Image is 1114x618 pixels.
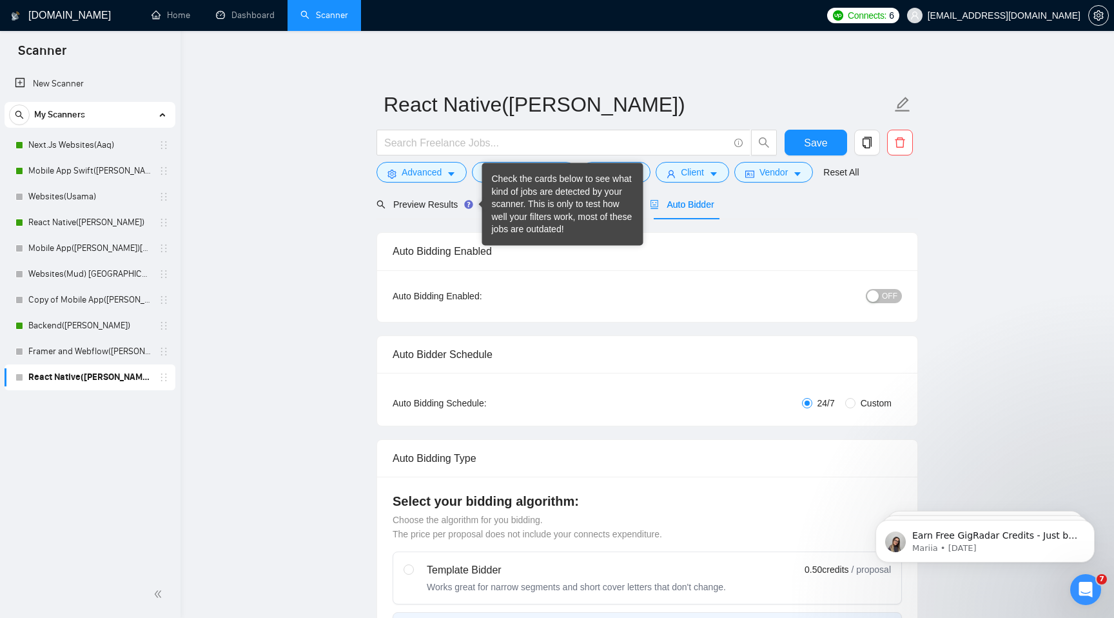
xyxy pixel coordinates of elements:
h4: Select your bidding algorithm: [393,492,902,510]
span: search [752,137,776,148]
img: logo [11,6,20,26]
span: / proposal [852,563,891,576]
span: search [376,200,386,209]
span: Vendor [759,165,788,179]
div: Auto Bidding Enabled [393,233,902,270]
span: search [10,110,29,119]
button: Save [785,130,847,155]
a: Backend([PERSON_NAME]) [28,313,151,339]
span: Preview Results [376,199,469,210]
a: Reset All [823,165,859,179]
span: caret-down [793,169,802,179]
span: Advanced [402,165,442,179]
span: holder [159,295,169,305]
div: Auto Bidder Schedule [393,336,902,373]
span: holder [159,321,169,331]
a: Mobile App([PERSON_NAME])[GEOGRAPHIC_DATA] [28,235,151,261]
div: Check the cards below to see what kind of jobs are detected by your scanner. This is only to test... [492,173,634,236]
button: settingAdvancedcaret-down [376,162,467,183]
span: user [667,169,676,179]
li: My Scanners [5,102,175,390]
span: 7 [1097,574,1107,584]
span: holder [159,166,169,176]
span: 24/7 [812,396,840,410]
a: dashboardDashboard [216,10,275,21]
iframe: Intercom live chat [1070,574,1101,605]
span: holder [159,217,169,228]
span: delete [888,137,912,148]
span: holder [159,269,169,279]
span: holder [159,372,169,383]
a: setting [1088,10,1109,21]
iframe: Intercom notifications message [856,493,1114,583]
span: Choose the algorithm for you bidding. The price per proposal does not include your connects expen... [393,515,662,539]
input: Scanner name... [384,88,892,121]
a: Websites(Usama) [28,184,151,210]
div: Auto Bidding Type [393,440,902,477]
span: robot [650,200,659,209]
span: holder [159,243,169,254]
a: Framer and Webflow([PERSON_NAME]) [28,339,151,364]
button: search [751,130,777,155]
span: info-circle [734,139,743,147]
span: idcard [745,169,754,179]
span: setting [387,169,396,179]
span: 6 [889,8,894,23]
span: Scanner [8,41,77,68]
a: homeHome [151,10,190,21]
span: double-left [153,588,166,601]
div: Works great for narrow segments and short cover letters that don't change. [427,581,726,593]
img: upwork-logo.png [833,10,843,21]
span: Custom [855,396,897,410]
span: 0.50 credits [805,563,848,577]
span: Client [681,165,704,179]
div: Auto Bidding Enabled: [393,289,562,303]
span: caret-down [709,169,718,179]
div: Auto Bidding Schedule: [393,396,562,410]
button: search [9,105,30,125]
a: New Scanner [15,71,165,97]
span: My Scanners [34,102,85,128]
a: searchScanner [300,10,348,21]
span: holder [159,192,169,202]
span: holder [159,140,169,150]
a: Copy of Mobile App([PERSON_NAME]) [28,287,151,313]
button: delete [887,130,913,155]
span: Save [804,135,827,151]
button: barsJob Categorycaret-down [472,162,576,183]
span: Auto Bidder [650,199,714,210]
a: React Native([PERSON_NAME]) [28,210,151,235]
span: holder [159,346,169,357]
a: Websites(Mud) [GEOGRAPHIC_DATA] [28,261,151,287]
input: Search Freelance Jobs... [384,135,728,151]
a: Mobile App Swift([PERSON_NAME]) [28,158,151,184]
span: OFF [882,289,897,303]
span: copy [855,137,879,148]
span: Connects: [848,8,886,23]
span: edit [894,96,911,113]
div: Template Bidder [427,563,726,578]
button: copy [854,130,880,155]
a: Next.Js Websites(Aaq) [28,132,151,158]
div: Tooltip anchor [463,199,474,210]
button: folderJobscaret-down [581,162,651,183]
span: user [910,11,919,20]
span: caret-down [447,169,456,179]
li: New Scanner [5,71,175,97]
a: React Native([PERSON_NAME]) [28,364,151,390]
button: idcardVendorcaret-down [734,162,813,183]
button: setting [1088,5,1109,26]
button: userClientcaret-down [656,162,729,183]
